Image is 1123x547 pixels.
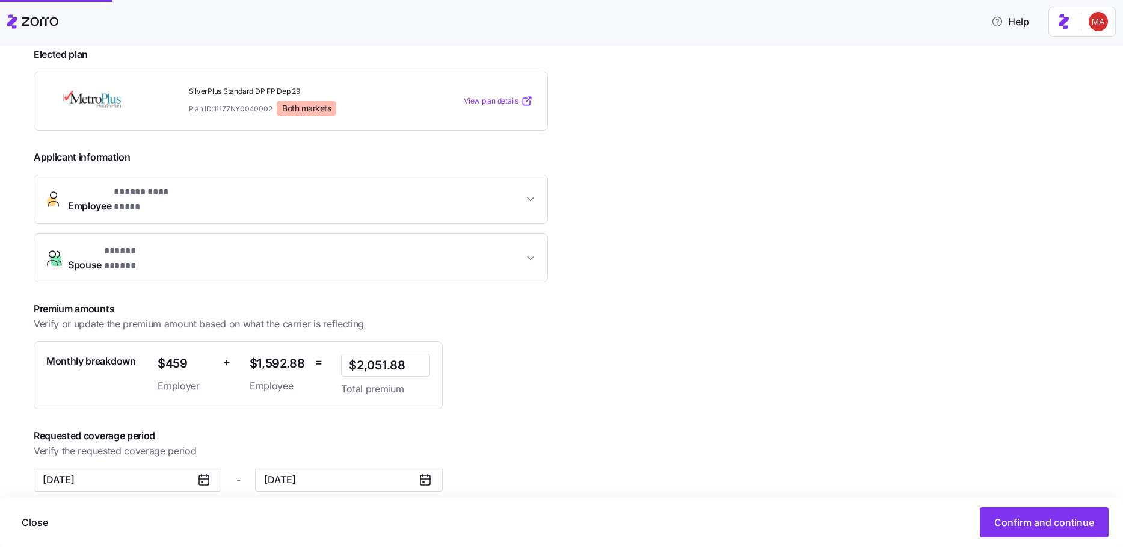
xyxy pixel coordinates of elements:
span: Employee [68,185,194,214]
span: SilverPlus Standard DP FP Dep 29 [189,87,410,97]
span: Applicant information [34,150,548,165]
input: MM/DD/YYYY [255,468,443,492]
span: Elected plan [34,47,548,62]
span: Verify or update the premium amount based on what the carrier is reflecting [34,317,364,332]
span: + [223,354,230,371]
span: Premium amounts [34,301,445,317]
span: Employer [158,379,214,394]
span: Total premium [341,382,430,397]
span: Verify the requested coverage period [34,443,196,459]
span: $459 [158,354,214,374]
button: Close [12,507,58,537]
span: Help [991,14,1029,29]
input: MM/DD/YYYY [34,468,221,492]
span: Monthly breakdown [46,354,136,369]
span: Spouse [68,244,160,273]
span: Both markets [282,103,331,114]
img: MetroPlus Health Plan [49,87,135,115]
span: $1,592.88 [250,354,306,374]
span: Requested coverage period [34,428,592,443]
span: Close [22,515,48,530]
span: Plan ID: 11177NY0040002 [189,104,272,114]
a: View plan details [464,95,533,107]
button: Confirm and continue [980,507,1109,537]
img: f7a7e4c55e51b85b9b4f59cc430d8b8c [1089,12,1108,31]
span: Confirm and continue [994,515,1094,530]
span: Employee [250,379,306,394]
span: View plan details [464,96,518,107]
span: = [315,354,322,371]
button: Help [982,10,1039,34]
span: - [236,472,241,487]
